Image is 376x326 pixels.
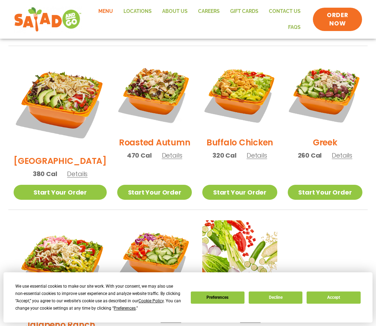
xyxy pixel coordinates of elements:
span: 320 Cal [212,151,236,160]
a: GIFT CARDS [225,3,264,20]
img: new-SAG-logo-768×292 [14,6,82,33]
img: Product photo for Buffalo Chicken Salad [202,56,277,131]
a: Start Your Order [202,185,277,200]
span: Details [247,151,267,160]
a: Start Your Order [117,185,192,200]
img: Product photo for Jalapeño Ranch Salad [14,220,107,313]
div: We use essential cookies to make our site work. With your consent, we may also use non-essential ... [15,283,182,312]
span: ORDER NOW [320,11,355,28]
nav: Menu [89,3,306,35]
a: Menu [93,3,118,20]
span: Details [67,169,88,178]
img: Product photo for Roasted Autumn Salad [117,56,192,131]
img: Product photo for Build Your Own [202,220,277,295]
img: Product photo for Greek Salad [288,56,362,131]
span: Cookie Policy [138,298,164,303]
div: Cookie Consent Prompt [3,272,373,323]
a: Careers [193,3,225,20]
a: FAQs [283,20,306,36]
button: Decline [249,291,302,304]
a: About Us [157,3,193,20]
a: Start Your Order [14,185,107,200]
a: Start Your Order [288,185,362,200]
h2: [GEOGRAPHIC_DATA] [14,155,107,167]
h2: Greek [313,136,337,149]
h2: Roasted Autumn [119,136,190,149]
a: Contact Us [264,3,306,20]
span: 380 Cal [33,169,57,179]
span: 470 Cal [127,151,152,160]
img: Product photo for Thai Salad [117,220,192,295]
a: Locations [118,3,157,20]
a: ORDER NOW [313,8,362,31]
span: Details [162,151,182,160]
img: Product photo for BBQ Ranch Salad [14,56,107,150]
span: 260 Cal [298,151,322,160]
button: Preferences [191,291,245,304]
h2: Buffalo Chicken [206,136,273,149]
span: Details [332,151,352,160]
span: Preferences [114,306,136,311]
button: Accept [307,291,360,304]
